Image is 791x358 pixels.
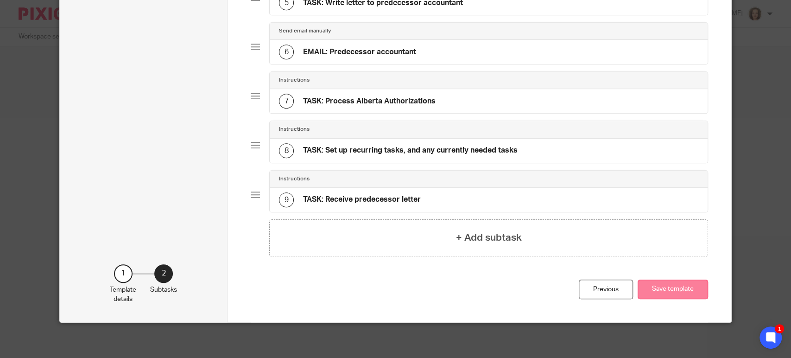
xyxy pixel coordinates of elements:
div: Previous [579,280,633,300]
div: 2 [154,264,173,283]
p: Template details [110,285,136,304]
h4: + Add subtask [456,230,522,245]
h4: Instructions [279,77,310,84]
button: Save template [638,280,708,300]
div: 7 [279,94,294,109]
div: 6 [279,45,294,59]
div: 1 [775,324,784,333]
h4: EMAIL: Predecessor accountant [303,47,416,57]
div: 8 [279,143,294,158]
p: Subtasks [150,285,177,294]
h4: TASK: Process Alberta Authorizations [303,96,436,106]
h4: Instructions [279,175,310,183]
h4: Send email manually [279,27,331,35]
h4: TASK: Receive predecessor letter [303,195,421,205]
div: 9 [279,192,294,207]
h4: Instructions [279,126,310,133]
div: 1 [114,264,133,283]
h4: TASK: Set up recurring tasks, and any currently needed tasks [303,146,518,155]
